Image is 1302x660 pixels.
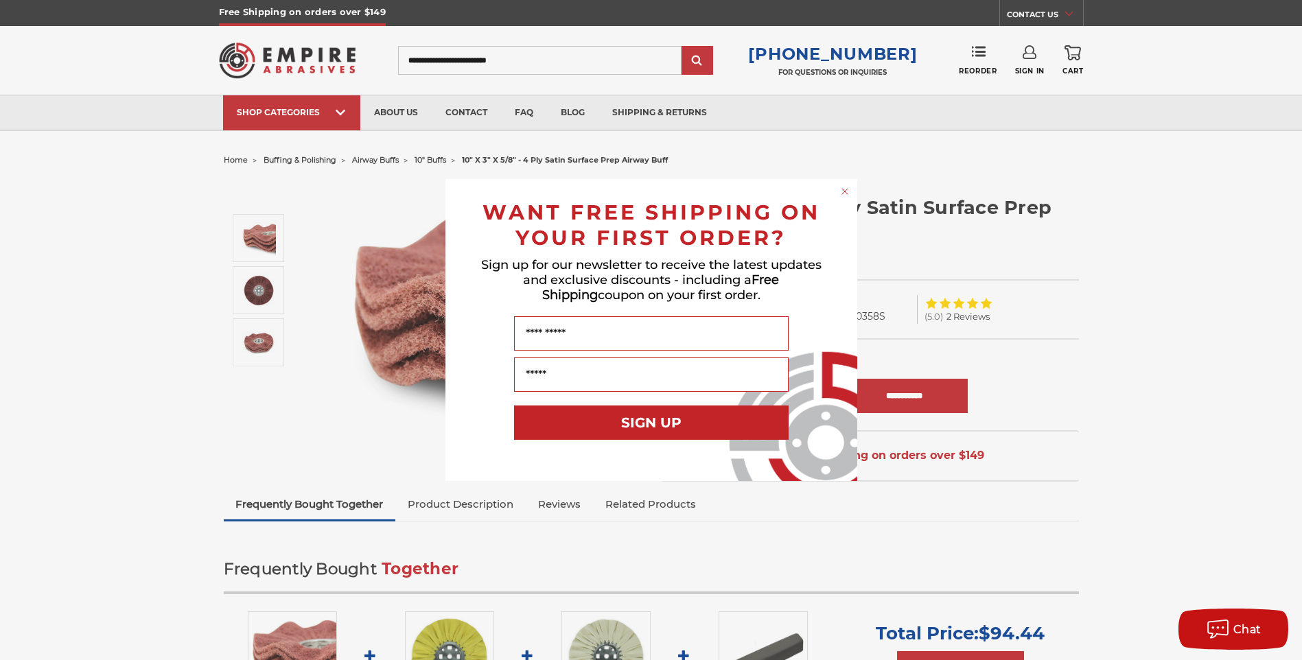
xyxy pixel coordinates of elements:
[838,185,852,198] button: Close dialog
[1178,609,1288,650] button: Chat
[1233,623,1262,636] span: Chat
[481,257,822,303] span: Sign up for our newsletter to receive the latest updates and exclusive discounts - including a co...
[542,272,780,303] span: Free Shipping
[483,200,820,250] span: WANT FREE SHIPPING ON YOUR FIRST ORDER?
[514,405,789,440] button: SIGN UP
